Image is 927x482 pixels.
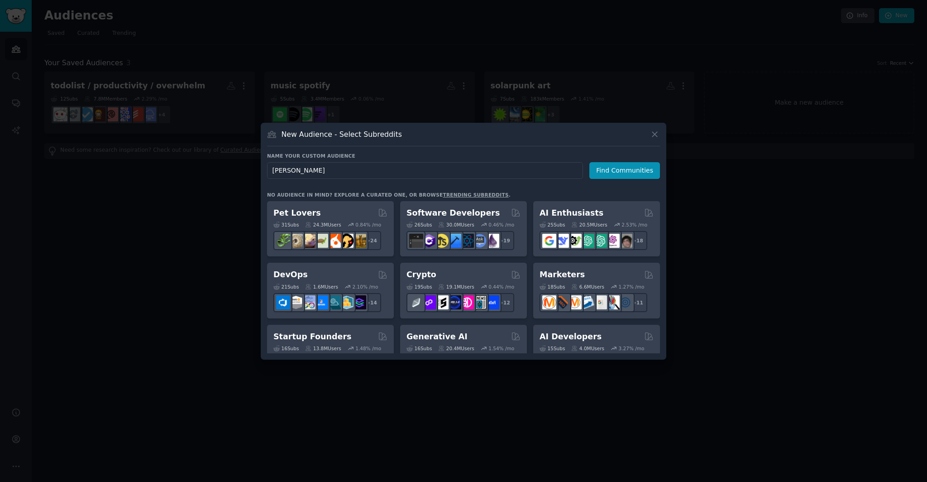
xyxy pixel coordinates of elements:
[327,295,341,309] img: platformengineering
[606,295,620,309] img: MarketingResearch
[273,222,299,228] div: 31 Sub s
[540,284,565,290] div: 18 Sub s
[327,234,341,248] img: cockatiel
[406,207,500,219] h2: Software Developers
[593,295,607,309] img: googleads
[447,295,461,309] img: web3
[460,295,474,309] img: defiblockchain
[276,295,290,309] img: azuredevops
[289,295,303,309] img: AWS_Certified_Experts
[495,231,514,250] div: + 19
[314,234,328,248] img: turtle
[568,234,582,248] img: AItoolsCatalog
[352,295,366,309] img: PlatformEngineers
[339,295,354,309] img: aws_cdk
[438,284,474,290] div: 19.1M Users
[589,162,660,179] button: Find Communities
[267,162,583,179] input: Pick a short name, like "Digital Marketers" or "Movie-Goers"
[301,234,315,248] img: leopardgeckos
[409,234,423,248] img: software
[406,284,432,290] div: 19 Sub s
[618,295,632,309] img: OnlineMarketing
[540,207,603,219] h2: AI Enthusiasts
[580,295,594,309] img: Emailmarketing
[435,295,449,309] img: ethstaker
[555,234,569,248] img: DeepSeek
[495,293,514,312] div: + 12
[619,284,645,290] div: 1.27 % /mo
[273,331,351,342] h2: Startup Founders
[305,345,341,352] div: 13.8M Users
[406,222,432,228] div: 26 Sub s
[447,234,461,248] img: iOSProgramming
[353,284,378,290] div: 2.10 % /mo
[355,222,381,228] div: 0.84 % /mo
[267,153,660,159] h3: Name your custom audience
[409,295,423,309] img: ethfinance
[339,234,354,248] img: PetAdvice
[619,345,645,352] div: 3.27 % /mo
[485,234,499,248] img: elixir
[485,295,499,309] img: defi_
[443,192,508,198] a: trending subreddits
[606,234,620,248] img: OpenAIDev
[540,222,565,228] div: 25 Sub s
[571,284,604,290] div: 6.6M Users
[542,234,556,248] img: GoogleGeminiAI
[314,295,328,309] img: DevOpsLinks
[438,222,474,228] div: 30.0M Users
[273,284,299,290] div: 21 Sub s
[568,295,582,309] img: AskMarketing
[628,293,647,312] div: + 11
[267,192,511,198] div: No audience in mind? Explore a curated one, or browse .
[540,269,585,280] h2: Marketers
[273,207,321,219] h2: Pet Lovers
[460,234,474,248] img: reactnative
[273,345,299,352] div: 16 Sub s
[540,345,565,352] div: 15 Sub s
[301,295,315,309] img: Docker_DevOps
[438,345,474,352] div: 20.4M Users
[621,222,647,228] div: 2.53 % /mo
[473,234,487,248] img: AskComputerScience
[555,295,569,309] img: bigseo
[362,293,381,312] div: + 14
[571,345,604,352] div: 4.0M Users
[289,234,303,248] img: ballpython
[305,284,338,290] div: 1.6M Users
[282,130,402,139] h3: New Audience - Select Subreddits
[540,331,602,342] h2: AI Developers
[422,234,436,248] img: csharp
[488,222,514,228] div: 0.46 % /mo
[355,345,381,352] div: 1.48 % /mo
[618,234,632,248] img: ArtificalIntelligence
[273,269,308,280] h2: DevOps
[571,222,607,228] div: 20.5M Users
[305,222,341,228] div: 24.3M Users
[406,345,432,352] div: 16 Sub s
[488,284,514,290] div: 0.44 % /mo
[473,295,487,309] img: CryptoNews
[276,234,290,248] img: herpetology
[406,331,468,342] h2: Generative AI
[593,234,607,248] img: chatgpt_prompts_
[628,231,647,250] div: + 18
[542,295,556,309] img: content_marketing
[435,234,449,248] img: learnjavascript
[362,231,381,250] div: + 24
[488,345,514,352] div: 1.54 % /mo
[352,234,366,248] img: dogbreed
[406,269,436,280] h2: Crypto
[422,295,436,309] img: 0xPolygon
[580,234,594,248] img: chatgpt_promptDesign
